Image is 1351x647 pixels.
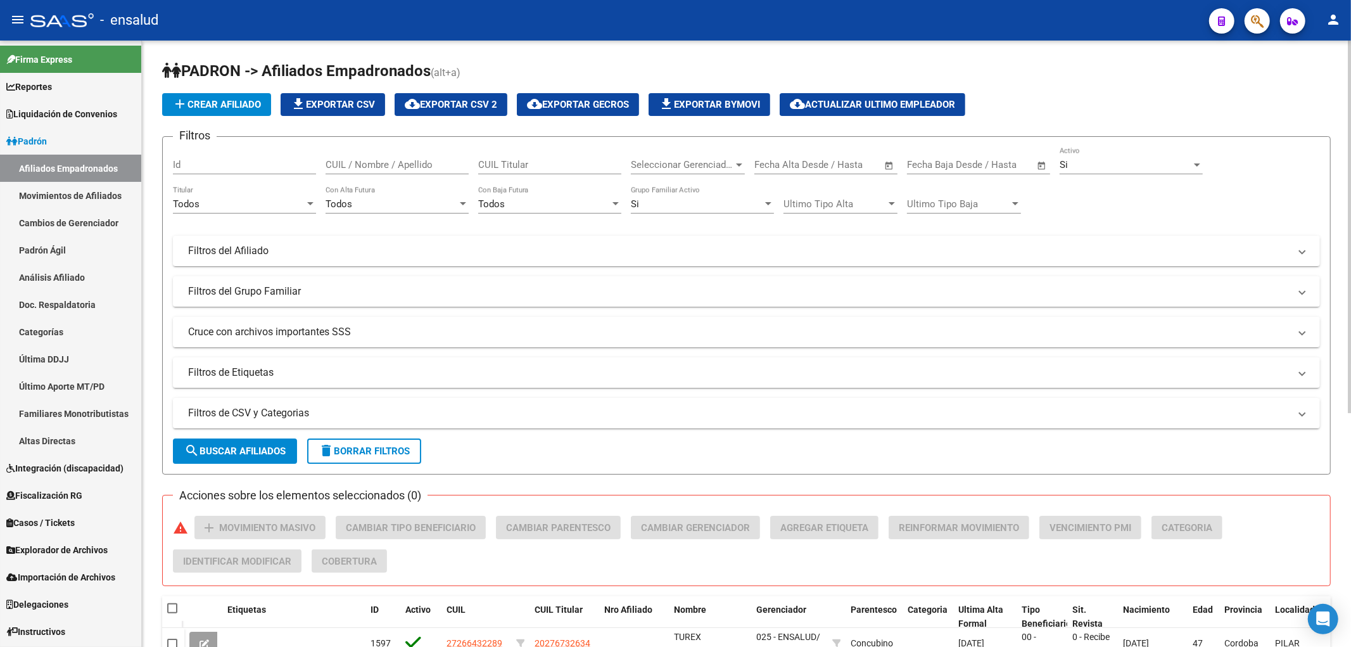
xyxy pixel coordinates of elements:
[319,443,334,458] mat-icon: delete
[1060,159,1068,170] span: Si
[907,198,1010,210] span: Ultimo Tipo Baja
[100,6,158,34] span: - ensalud
[907,159,948,170] input: Start date
[846,596,903,638] datatable-header-cell: Parentesco
[604,605,652,615] span: Nro Afiliado
[908,605,948,615] span: Categoria
[365,596,400,638] datatable-header-cell: ID
[291,99,375,110] span: Exportar CSV
[188,366,1290,380] mat-panel-title: Filtros de Etiquetas
[496,516,621,539] button: Cambiar Parentesco
[173,487,428,504] h3: Acciones sobre los elementos seleccionados (0)
[222,596,365,638] datatable-header-cell: Etiquetas
[6,80,52,94] span: Reportes
[371,605,379,615] span: ID
[1151,516,1222,539] button: Categoria
[447,605,466,615] span: CUIL
[641,522,750,534] span: Cambiar Gerenciador
[889,516,1029,539] button: Reinformar Movimiento
[1162,522,1212,534] span: Categoria
[6,461,124,475] span: Integración (discapacidad)
[754,159,796,170] input: Start date
[1188,596,1219,638] datatable-header-cell: Edad
[882,158,897,173] button: Open calendar
[506,522,611,534] span: Cambiar Parentesco
[1035,158,1050,173] button: Open calendar
[346,522,476,534] span: Cambiar Tipo Beneficiario
[1039,516,1141,539] button: Vencimiento PMI
[188,406,1290,420] mat-panel-title: Filtros de CSV y Categorias
[326,198,352,210] span: Todos
[173,398,1320,428] mat-expansion-panel-header: Filtros de CSV y Categorias
[6,134,47,148] span: Padrón
[756,632,816,642] span: 025 - ENSALUD
[1270,596,1321,638] datatable-header-cell: Localidad
[173,127,217,144] h3: Filtros
[6,570,115,584] span: Importación de Archivos
[960,159,1021,170] input: End date
[751,596,827,638] datatable-header-cell: Gerenciador
[336,516,486,539] button: Cambiar Tipo Beneficiario
[201,520,217,535] mat-icon: add
[400,596,441,638] datatable-header-cell: Activo
[1072,605,1103,629] span: Sit. Revista
[183,556,291,567] span: Identificar Modificar
[1123,605,1170,615] span: Nacimiento
[172,99,261,110] span: Crear Afiliado
[530,596,599,638] datatable-header-cell: CUIL Titular
[307,439,421,464] button: Borrar Filtros
[1118,596,1188,638] datatable-header-cell: Nacimiento
[1017,596,1067,638] datatable-header-cell: Tipo Beneficiario
[319,445,410,457] span: Borrar Filtros
[6,53,72,67] span: Firma Express
[1193,605,1213,615] span: Edad
[227,605,266,615] span: Etiquetas
[1022,605,1071,629] span: Tipo Beneficiario
[6,543,108,557] span: Explorador de Archivos
[395,93,507,116] button: Exportar CSV 2
[1308,604,1338,634] div: Open Intercom Messenger
[281,93,385,116] button: Exportar CSV
[162,62,431,80] span: PADRON -> Afiliados Empadronados
[173,439,297,464] button: Buscar Afiliados
[184,445,286,457] span: Buscar Afiliados
[527,96,542,112] mat-icon: cloud_download
[6,625,65,639] span: Instructivos
[173,236,1320,266] mat-expansion-panel-header: Filtros del Afiliado
[631,159,733,170] span: Seleccionar Gerenciador
[780,93,965,116] button: Actualizar ultimo Empleador
[431,67,460,79] span: (alt+a)
[1219,596,1270,638] datatable-header-cell: Provincia
[790,99,955,110] span: Actualizar ultimo Empleador
[322,556,377,567] span: Cobertura
[527,99,629,110] span: Exportar GECROS
[790,96,805,112] mat-icon: cloud_download
[173,549,301,573] button: Identificar Modificar
[173,276,1320,307] mat-expansion-panel-header: Filtros del Grupo Familiar
[173,198,200,210] span: Todos
[517,93,639,116] button: Exportar GECROS
[659,99,760,110] span: Exportar Bymovi
[6,489,82,503] span: Fiscalización RG
[770,516,878,539] button: Agregar Etiqueta
[478,198,505,210] span: Todos
[649,93,770,116] button: Exportar Bymovi
[162,93,271,116] button: Crear Afiliado
[1224,605,1262,615] span: Provincia
[535,605,583,615] span: CUIL Titular
[953,596,1017,638] datatable-header-cell: Ultima Alta Formal
[783,198,886,210] span: Ultimo Tipo Alta
[631,516,760,539] button: Cambiar Gerenciador
[172,96,187,112] mat-icon: add
[188,244,1290,258] mat-panel-title: Filtros del Afiliado
[1050,522,1131,534] span: Vencimiento PMI
[780,522,868,534] span: Agregar Etiqueta
[405,99,497,110] span: Exportar CSV 2
[405,605,431,615] span: Activo
[674,605,706,615] span: Nombre
[958,605,1003,629] span: Ultima Alta Formal
[6,598,68,612] span: Delegaciones
[188,285,1290,298] mat-panel-title: Filtros del Grupo Familiar
[756,605,806,615] span: Gerenciador
[173,357,1320,388] mat-expansion-panel-header: Filtros de Etiquetas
